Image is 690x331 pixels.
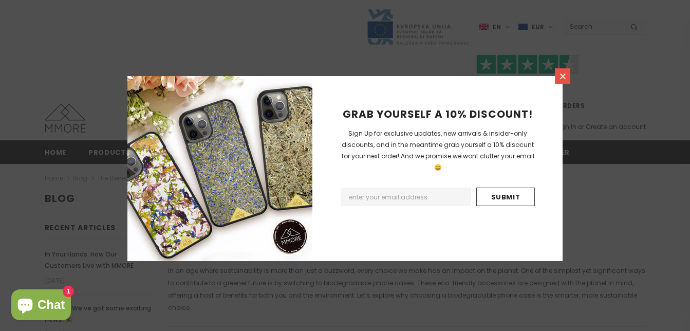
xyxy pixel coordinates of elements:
[555,68,570,84] a: Close
[341,188,471,206] input: Email Address
[343,107,533,121] span: GRAB YOURSELF A 10% DISCOUNT!
[476,188,535,206] input: Submit
[8,289,74,323] inbox-online-store-chat: Shopify online store chat
[342,129,534,172] span: Sign Up for exclusive updates, new arrivals & insider-only discounts, and in the meantime grab yo...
